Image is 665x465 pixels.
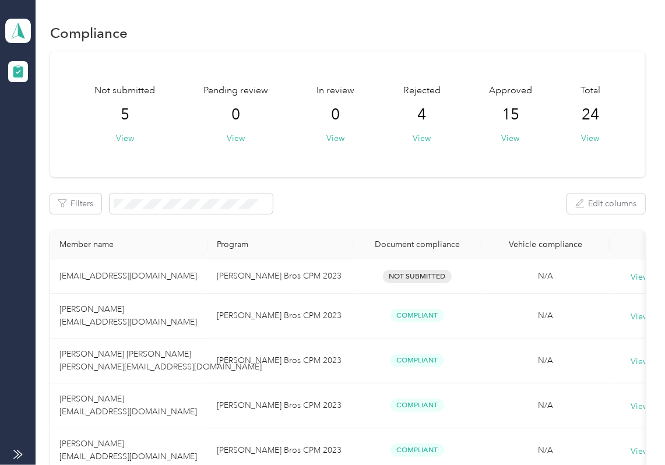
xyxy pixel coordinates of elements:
[95,84,156,98] span: Not submitted
[390,443,444,457] span: Compliant
[390,399,444,412] span: Compliant
[489,84,532,98] span: Approved
[59,439,197,462] span: [PERSON_NAME] [EMAIL_ADDRESS][DOMAIN_NAME]
[327,132,345,145] button: View
[501,132,519,145] button: View
[363,239,472,249] div: Document compliance
[538,445,553,455] span: N/A
[227,132,245,145] button: View
[582,105,599,124] span: 24
[538,400,553,410] span: N/A
[417,105,426,124] span: 4
[50,193,101,214] button: Filters
[403,84,441,98] span: Rejected
[50,27,128,39] h1: Compliance
[121,105,129,124] span: 5
[390,354,444,367] span: Compliant
[116,132,134,145] button: View
[59,304,197,327] span: [PERSON_NAME] [EMAIL_ADDRESS][DOMAIN_NAME]
[317,84,355,98] span: In review
[390,309,444,322] span: Compliant
[59,349,262,372] span: [PERSON_NAME] [PERSON_NAME] [PERSON_NAME][EMAIL_ADDRESS][DOMAIN_NAME]
[413,132,431,145] button: View
[207,294,353,339] td: Kozol Bros CPM 2023
[207,230,353,259] th: Program
[581,132,599,145] button: View
[580,84,600,98] span: Total
[538,355,553,365] span: N/A
[491,239,600,249] div: Vehicle compliance
[600,400,665,465] iframe: Everlance-gr Chat Button Frame
[204,84,269,98] span: Pending review
[207,259,353,294] td: Kozol Bros CPM 2023
[502,105,519,124] span: 15
[538,271,553,281] span: N/A
[567,193,645,214] button: Edit columns
[207,339,353,383] td: Kozol Bros CPM 2023
[383,270,452,283] span: Not Submitted
[59,271,197,281] span: [EMAIL_ADDRESS][DOMAIN_NAME]
[538,311,553,320] span: N/A
[232,105,241,124] span: 0
[207,383,353,428] td: Kozol Bros CPM 2023
[59,394,197,417] span: [PERSON_NAME] [EMAIL_ADDRESS][DOMAIN_NAME]
[50,230,207,259] th: Member name
[332,105,340,124] span: 0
